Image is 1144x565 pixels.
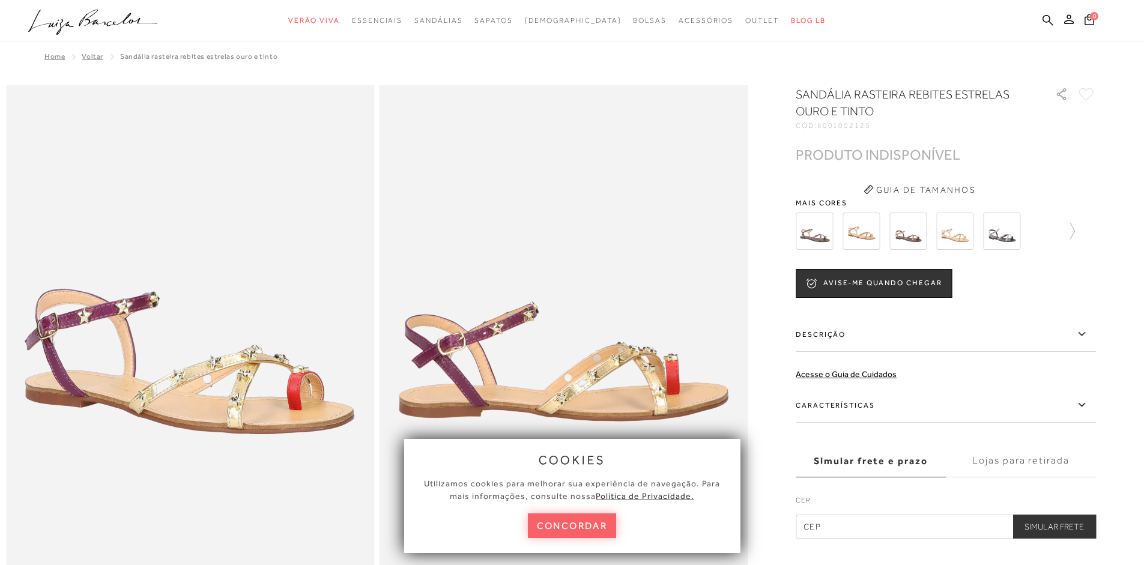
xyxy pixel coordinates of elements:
[843,213,880,250] img: SANDÁLIA RASTEIRA EM COURO CARAMELO COM REBITES DE ESTRELA
[1090,12,1098,20] span: 0
[796,269,952,298] button: AVISE-ME QUANDO CHEGAR
[745,16,779,25] span: Outlet
[414,10,462,32] a: noSubCategoriesText
[44,52,65,61] a: Home
[983,213,1020,250] img: SANDÁLIA RASTEIRA EM METALIZADO CHUMBO COM REBITES DE ESTRELAS
[1081,13,1098,29] button: 0
[424,479,720,501] span: Utilizamos cookies para melhorar sua experiência de navegação. Para mais informações, consulte nossa
[946,445,1096,477] label: Lojas para retirada
[679,10,733,32] a: noSubCategoriesText
[859,180,979,199] button: Guia de Tamanhos
[745,10,779,32] a: noSubCategoriesText
[474,16,512,25] span: Sapatos
[528,513,617,538] button: concordar
[889,213,927,250] img: SANDÁLIA RASTEIRA EM METALIZADO BRONZE COM REBITES DE ESTRELAS
[120,52,277,61] span: SANDÁLIA RASTEIRA REBITES ESTRELAS OURO E TINTO
[796,515,1096,539] input: CEP
[633,16,667,25] span: Bolsas
[525,16,622,25] span: [DEMOGRAPHIC_DATA]
[525,10,622,32] a: noSubCategoriesText
[796,122,1036,129] div: CÓD:
[796,495,1096,512] label: CEP
[288,16,340,25] span: Verão Viva
[1012,515,1096,539] button: Simular Frete
[791,16,826,25] span: BLOG LB
[539,453,606,467] span: cookies
[633,10,667,32] a: noSubCategoriesText
[796,369,897,379] a: Acesse o Guia de Cuidados
[82,52,103,61] a: Voltar
[796,317,1096,352] label: Descrição
[791,10,826,32] a: BLOG LB
[474,10,512,32] a: noSubCategoriesText
[679,16,733,25] span: Acessórios
[352,16,402,25] span: Essenciais
[936,213,973,250] img: SANDÁLIA RASTEIRA EM METALIZADO CHUMBO COM REBITES DE ESTRELA
[796,388,1096,423] label: Características
[596,491,694,501] a: Política de Privacidade.
[796,148,960,161] div: PRODUTO INDISPONÍVEL
[414,16,462,25] span: Sandálias
[288,10,340,32] a: noSubCategoriesText
[817,121,871,130] span: 6001002125
[796,213,833,250] img: SANDÁLIA RASTEIRA EM COURO CAFÉ COM REBITES DE ESTRELA
[796,199,1096,207] span: Mais cores
[352,10,402,32] a: noSubCategoriesText
[796,86,1021,119] h1: SANDÁLIA RASTEIRA REBITES ESTRELAS OURO E TINTO
[796,445,946,477] label: Simular frete e prazo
